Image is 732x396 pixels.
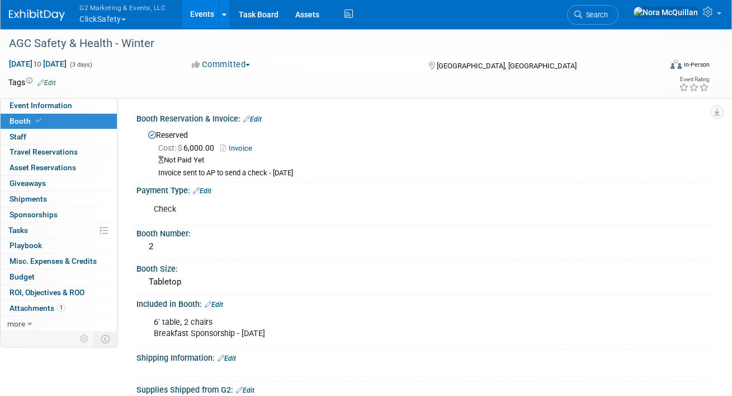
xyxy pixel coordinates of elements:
div: Reserved [145,127,701,178]
td: Toggle Event Tabs [95,332,117,346]
span: Asset Reservations [10,163,76,172]
div: Event Rating [679,77,709,82]
div: Not Paid Yet [158,155,701,166]
div: Event Format [607,58,710,75]
div: Included in Booth: [136,296,710,310]
span: Playbook [10,241,42,250]
span: Attachments [10,304,65,313]
div: Booth Reservation & Invoice: [136,110,710,125]
span: Event Information [10,101,72,110]
div: Shipping Information: [136,350,710,364]
div: Payment Type: [136,182,710,197]
div: 2 [145,238,701,255]
a: Edit [37,79,56,87]
span: Cost: $ [158,143,183,152]
span: (3 days) [69,61,92,68]
div: In-Person [683,60,710,69]
span: [GEOGRAPHIC_DATA], [GEOGRAPHIC_DATA] [437,62,577,70]
td: Personalize Event Tab Strip [75,332,95,346]
a: Asset Reservations [1,160,117,175]
span: Sponsorships [10,210,58,219]
a: Giveaways [1,176,117,191]
i: Booth reservation complete [36,118,41,124]
span: Booth [10,117,44,125]
div: Supplies Shipped from G2: [136,381,710,396]
a: Edit [236,386,254,394]
a: Edit [193,187,211,195]
div: Invoice sent to AP to send a check - [DATE] [158,169,701,178]
a: Budget [1,269,117,285]
span: [DATE] [DATE] [8,59,67,69]
a: Attachments1 [1,301,117,316]
button: Committed [188,59,254,71]
a: Travel Reservations [1,145,117,160]
a: Edit [218,355,236,362]
a: Invoice [220,144,258,152]
span: to [32,59,43,68]
a: more [1,316,117,332]
div: Tabletop [145,273,701,291]
span: Tasks [8,226,28,235]
span: Misc. Expenses & Credits [10,257,97,265]
span: G2 Marketing & Events, LLC [79,2,166,13]
span: ROI, Objectives & ROO [10,288,84,297]
span: 1 [57,304,65,312]
span: Budget [10,272,35,281]
a: Sponsorships [1,207,117,222]
a: Shipments [1,192,117,207]
a: Booth [1,114,117,129]
span: Search [582,11,608,19]
a: Playbook [1,238,117,253]
span: Staff [10,132,26,141]
img: Format-Inperson.png [670,60,682,69]
a: ROI, Objectives & ROO [1,285,117,300]
div: Check [146,198,597,221]
span: more [7,319,25,328]
span: 6,000.00 [158,143,219,152]
a: Search [567,5,618,25]
span: Shipments [10,194,47,203]
span: Giveaways [10,179,46,188]
div: Booth Number: [136,225,710,239]
td: Tags [8,77,56,88]
img: Nora McQuillan [633,6,698,18]
a: Misc. Expenses & Credits [1,254,117,269]
div: Booth Size: [136,260,710,274]
span: Travel Reservations [10,147,78,156]
a: Edit [243,115,262,123]
img: ExhibitDay [9,10,65,21]
a: Tasks [1,223,117,238]
a: Staff [1,129,117,145]
a: Event Information [1,98,117,113]
a: Edit [205,301,223,309]
div: AGC Safety & Health - Winter [5,34,650,54]
div: 6' table, 2 chairs Breakfast Sponsorship - [DATE] [146,311,597,345]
